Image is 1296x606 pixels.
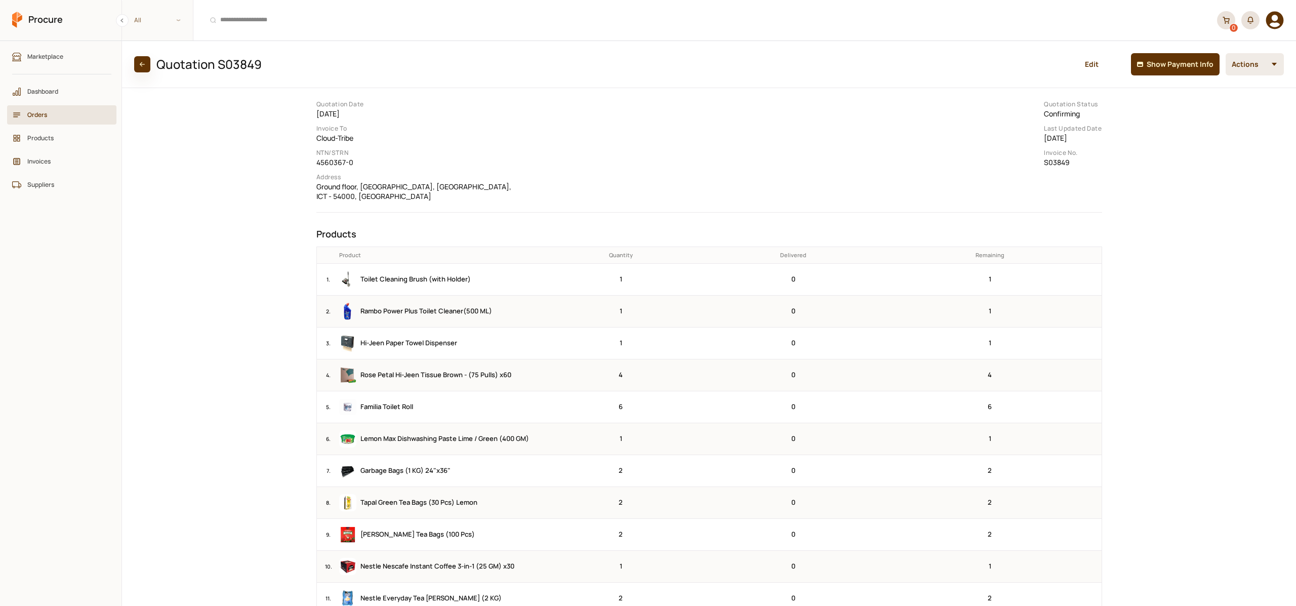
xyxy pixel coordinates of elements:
td: 0 [704,391,883,423]
a: Marketplace [7,47,116,66]
span: Tapal Green Tea Bags (30 Pcs) Lemon [360,498,477,507]
a: Products [7,129,116,148]
td: 1 [883,327,1102,359]
td: 0 [704,263,883,295]
td: 4 [883,359,1102,391]
dt: Invoice To [316,125,519,133]
div: 0 [1230,24,1238,32]
span: Nestle Everyday Tea [PERSON_NAME] (2 KG) [360,593,502,602]
small: 6 . [326,435,331,442]
td: 1 [538,263,704,295]
small: 9 . [326,531,331,538]
td: 0 [704,327,883,359]
span: [PERSON_NAME] Tea Bags (100 Pcs) [360,530,475,539]
dd: Cloud-Tribe [316,133,519,143]
span: Rambo Power Plus Toilet Cleaner(500 ML) [360,306,492,315]
dd: [DATE] [316,109,519,118]
td: 1 [883,423,1102,455]
td: 2 [883,518,1102,550]
a: Tapal Green Tea Bags (30 Pcs) Lemon [339,494,535,511]
td: 0 [704,359,883,391]
h2: Quotation S03849 [156,56,262,73]
a: Garbage Bags (1 KG) 24"x36" [339,462,535,479]
td: 0 [704,455,883,487]
span: Products [27,133,103,143]
a: Suppliers [7,175,116,194]
td: 2 [538,487,704,518]
td: 0 [704,487,883,518]
a: Invoices [7,152,116,171]
span: Familia Toilet Roll [360,402,413,411]
dd: 4560367-0 [316,157,519,167]
td: 0 [704,518,883,550]
dt: Quotation Date [316,100,519,109]
button: Show Payment Info [1131,53,1220,75]
td: 2 [883,455,1102,487]
a: Rose Petal Hi-Jeen Tissue Brown - (75 Pulls) x60 [339,367,535,384]
span: Confirming Products [1044,109,1080,118]
small: 8 . [326,499,331,506]
td: 1 [538,423,704,455]
small: 1 . [327,276,330,283]
a: Nestle Nescafe Instant Coffee 3-in-1 (25 GM) x30 [339,558,535,575]
button: Edit [1066,53,1117,75]
span: Garbage Bags (1 KG) 24"x36" [360,466,451,475]
dd: Ground floor, [GEOGRAPHIC_DATA], [GEOGRAPHIC_DATA], ICT - 54000, [GEOGRAPHIC_DATA] [316,182,519,201]
dt: Address [316,173,519,182]
span: Rose Petal Hi-Jeen Tissue Brown - (75 Pulls) x60 [360,370,511,379]
td: 0 [704,295,883,327]
span: Nestle Nescafe Instant Coffee 3-in-1 (25 GM) x30 [360,561,514,571]
span: Procure [28,13,63,26]
a: [PERSON_NAME] Tea Bags (100 Pcs) [339,526,535,543]
a: Dashboard [7,82,116,101]
small: 10 . [325,563,332,570]
a: Orders [7,105,116,125]
dt: Quotation Status [1044,100,1102,109]
span: Suppliers [27,180,103,189]
th: Remaining [883,247,1102,263]
td: 1 [538,550,704,582]
small: 4 . [326,372,331,379]
small: 11 . [326,595,331,602]
small: 2 . [326,308,331,315]
td: 6 [538,391,704,423]
span: Dashboard [27,87,103,96]
span: Hi-Jeen Paper Towel Dispenser [360,338,457,347]
td: 1 [883,550,1102,582]
span: All [134,15,141,25]
td: 1 [538,295,704,327]
a: Toilet Cleaning Brush (with Holder) [339,271,535,288]
small: 3 . [326,340,331,347]
th: Delivered [704,247,883,263]
span: Toilet Cleaning Brush (with Holder) [360,274,471,284]
span: Invoices [27,156,103,166]
a: Rambo Power Plus Toilet Cleaner(500 ML) [339,303,535,320]
span: All [122,12,193,28]
td: 4 [538,359,704,391]
span: Lemon Max Dishwashing Paste Lime / Green (400 GM) [360,434,529,443]
a: 0 [1217,11,1235,29]
dt: Invoice No. [1044,149,1102,157]
dt: NTN/STRN [316,149,519,157]
span: Marketplace [27,52,103,61]
td: 0 [704,423,883,455]
td: 6 [883,391,1102,423]
a: Lemon Max Dishwashing Paste Lime / Green (400 GM) [339,430,535,448]
td: 1 [883,295,1102,327]
td: 1 [538,327,704,359]
input: Products and Orders [199,8,1211,33]
dt: Last Updated Date [1044,125,1102,133]
td: 0 [704,550,883,582]
td: 2 [883,487,1102,518]
td: 1 [883,263,1102,295]
a: Familia Toilet Roll [339,398,535,416]
th: Quantity [538,247,704,263]
td: 2 [538,455,704,487]
a: Hi-Jeen Paper Towel Dispenser [339,335,535,352]
h3: Products [316,228,1102,240]
dd: [DATE] [1044,133,1102,143]
span: Orders [27,110,103,119]
dd: S03849 [1044,157,1102,167]
td: 2 [538,518,704,550]
small: 7 . [327,467,331,474]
